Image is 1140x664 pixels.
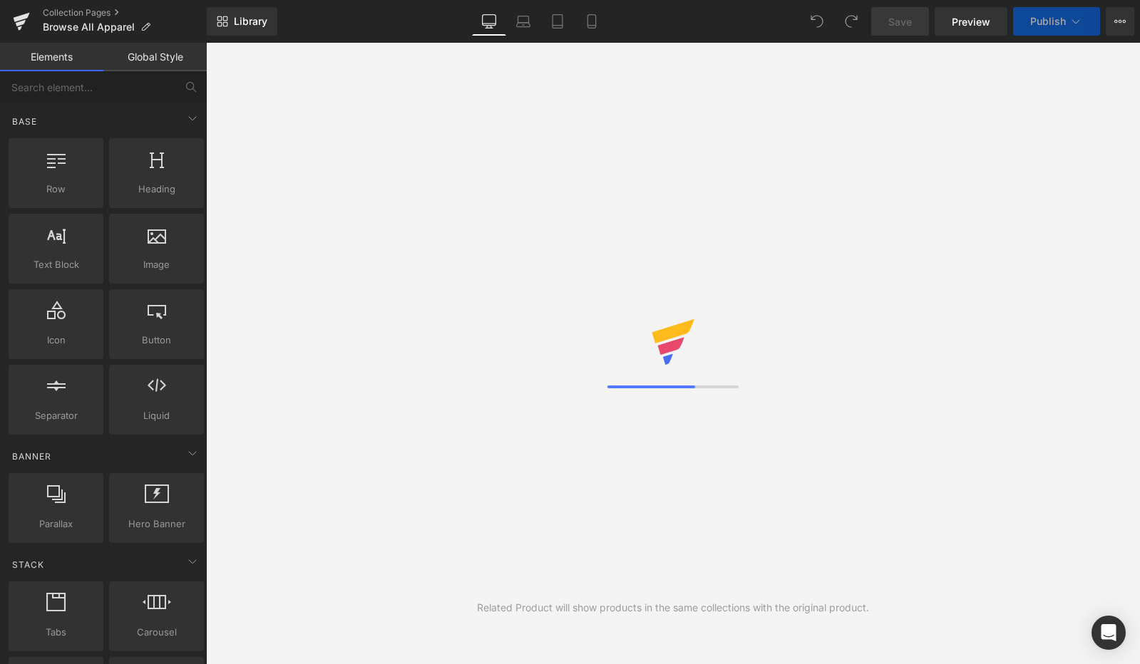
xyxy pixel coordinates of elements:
span: Heading [113,182,200,197]
div: Related Product will show products in the same collections with the original product. [477,600,869,616]
span: Row [13,182,99,197]
span: Text Block [13,257,99,272]
span: Library [234,15,267,28]
span: Image [113,257,200,272]
span: Browse All Apparel [43,21,135,33]
span: Icon [13,333,99,348]
a: Preview [935,7,1007,36]
a: Tablet [540,7,575,36]
span: Button [113,333,200,348]
a: Global Style [103,43,207,71]
button: More [1106,7,1134,36]
span: Separator [13,408,99,423]
span: Hero Banner [113,517,200,531]
a: Collection Pages [43,7,207,19]
a: Mobile [575,7,609,36]
span: Stack [11,558,46,571]
button: Redo [837,7,866,36]
span: Save [888,14,912,29]
button: Undo [803,7,831,36]
span: Banner [11,450,53,463]
a: New Library [207,7,277,36]
div: Open Intercom Messenger [1092,616,1126,650]
span: Preview [952,14,990,29]
a: Desktop [472,7,506,36]
span: Publish [1030,16,1066,27]
span: Parallax [13,517,99,531]
a: Laptop [506,7,540,36]
span: Liquid [113,408,200,423]
span: Tabs [13,625,99,640]
button: Publish [1013,7,1100,36]
span: Carousel [113,625,200,640]
span: Base [11,115,38,128]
